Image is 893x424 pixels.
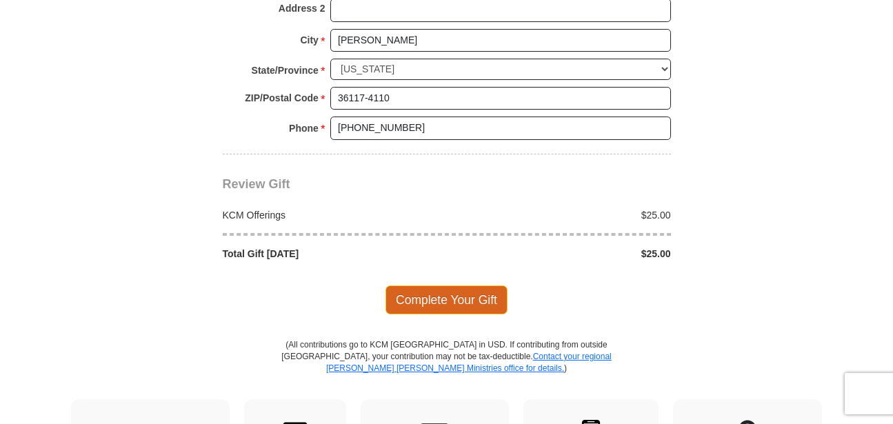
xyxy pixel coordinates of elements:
[447,208,679,222] div: $25.00
[215,247,447,261] div: Total Gift [DATE]
[281,339,612,399] p: (All contributions go to KCM [GEOGRAPHIC_DATA] in USD. If contributing from outside [GEOGRAPHIC_D...
[385,285,508,314] span: Complete Your Gift
[245,88,319,108] strong: ZIP/Postal Code
[223,177,290,191] span: Review Gift
[289,119,319,138] strong: Phone
[252,61,319,80] strong: State/Province
[447,247,679,261] div: $25.00
[300,30,318,50] strong: City
[215,208,447,222] div: KCM Offerings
